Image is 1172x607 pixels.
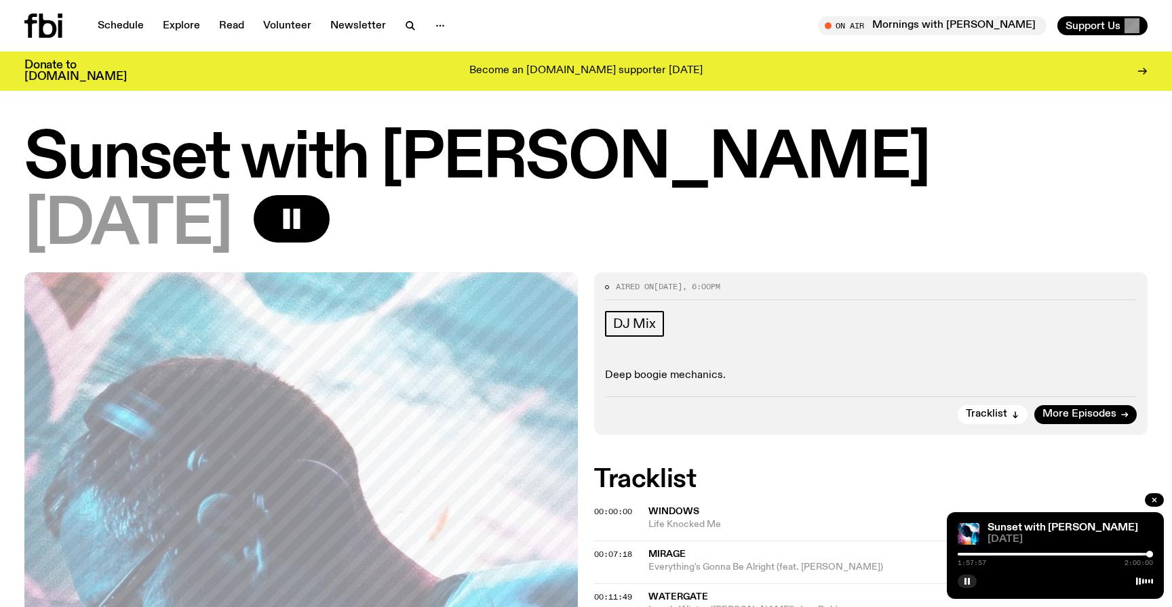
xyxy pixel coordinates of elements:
[605,369,1137,382] p: Deep boogie mechanics.
[594,593,632,601] button: 00:11:49
[648,561,1148,574] span: Everything's Gonna Be Alright (feat. [PERSON_NAME])
[648,518,1148,531] span: Life Knocked Me
[682,281,720,292] span: , 6:00pm
[988,522,1138,533] a: Sunset with [PERSON_NAME]
[24,129,1148,190] h1: Sunset with [PERSON_NAME]
[211,16,252,35] a: Read
[648,549,686,559] span: Mirage
[605,311,664,337] a: DJ Mix
[818,16,1047,35] button: On AirMornings with [PERSON_NAME]
[648,507,699,516] span: Windows
[966,409,1007,419] span: Tracklist
[654,281,682,292] span: [DATE]
[648,592,708,602] span: Watergate
[90,16,152,35] a: Schedule
[594,591,632,602] span: 00:11:49
[1034,405,1137,424] a: More Episodes
[594,551,632,558] button: 00:07:18
[1042,409,1116,419] span: More Episodes
[616,281,654,292] span: Aired on
[24,60,127,83] h3: Donate to [DOMAIN_NAME]
[958,523,979,545] img: Simon Caldwell stands side on, looking downwards. He has headphones on. Behind him is a brightly ...
[1057,16,1148,35] button: Support Us
[594,506,632,517] span: 00:00:00
[155,16,208,35] a: Explore
[958,405,1028,424] button: Tracklist
[469,65,703,77] p: Become an [DOMAIN_NAME] supporter [DATE]
[594,467,1148,492] h2: Tracklist
[1066,20,1120,32] span: Support Us
[594,549,632,560] span: 00:07:18
[613,316,656,331] span: DJ Mix
[255,16,319,35] a: Volunteer
[594,508,632,516] button: 00:00:00
[988,535,1153,545] span: [DATE]
[958,560,986,566] span: 1:57:57
[24,195,232,256] span: [DATE]
[1125,560,1153,566] span: 2:00:00
[322,16,394,35] a: Newsletter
